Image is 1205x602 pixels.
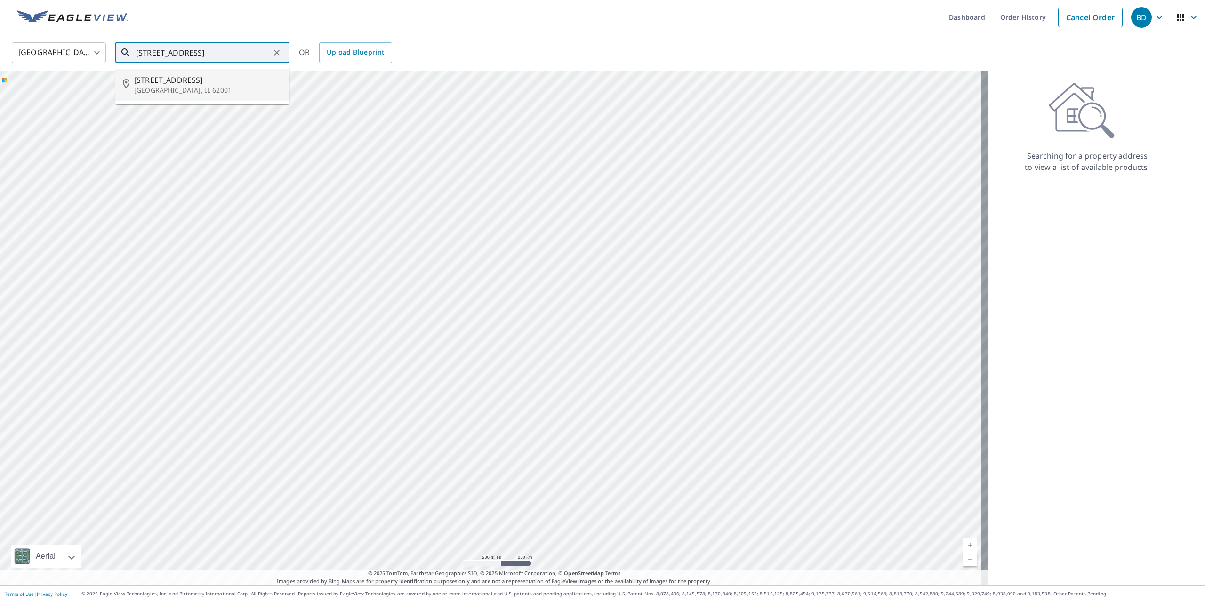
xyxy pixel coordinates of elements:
[605,570,621,577] a: Terms
[81,590,1200,597] p: © 2025 Eagle View Technologies, Inc. and Pictometry International Corp. All Rights Reserved. Repo...
[963,552,977,566] a: Current Level 5, Zoom Out
[319,42,392,63] a: Upload Blueprint
[299,42,392,63] div: OR
[11,545,81,568] div: Aerial
[12,40,106,66] div: [GEOGRAPHIC_DATA]
[17,10,128,24] img: EV Logo
[1058,8,1123,27] a: Cancel Order
[5,591,67,597] p: |
[1024,150,1150,173] p: Searching for a property address to view a list of available products.
[963,538,977,552] a: Current Level 5, Zoom In
[1131,7,1152,28] div: BD
[136,40,270,66] input: Search by address or latitude-longitude
[564,570,603,577] a: OpenStreetMap
[368,570,621,578] span: © 2025 TomTom, Earthstar Geographics SIO, © 2025 Microsoft Corporation, ©
[134,74,282,86] span: [STREET_ADDRESS]
[134,86,282,95] p: [GEOGRAPHIC_DATA], IL 62001
[5,591,34,597] a: Terms of Use
[33,545,58,568] div: Aerial
[270,46,283,59] button: Clear
[327,47,384,58] span: Upload Blueprint
[37,591,67,597] a: Privacy Policy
